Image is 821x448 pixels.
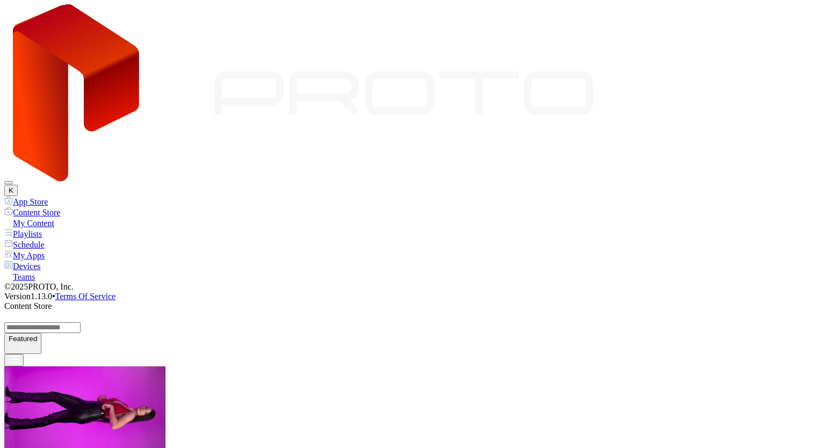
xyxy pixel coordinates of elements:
[4,282,817,292] div: © 2025 PROTO, Inc.
[4,250,817,261] a: My Apps
[4,261,817,271] a: Devices
[4,292,55,301] span: Version 1.13.0 •
[4,207,817,218] a: Content Store
[4,301,817,311] div: Content Store
[9,335,37,343] div: Featured
[4,185,18,196] button: K
[4,271,817,282] a: Teams
[4,228,817,239] a: Playlists
[4,218,817,228] a: My Content
[55,292,116,301] a: Terms Of Service
[4,333,41,354] button: Featured
[4,196,817,207] a: App Store
[4,239,817,250] a: Schedule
